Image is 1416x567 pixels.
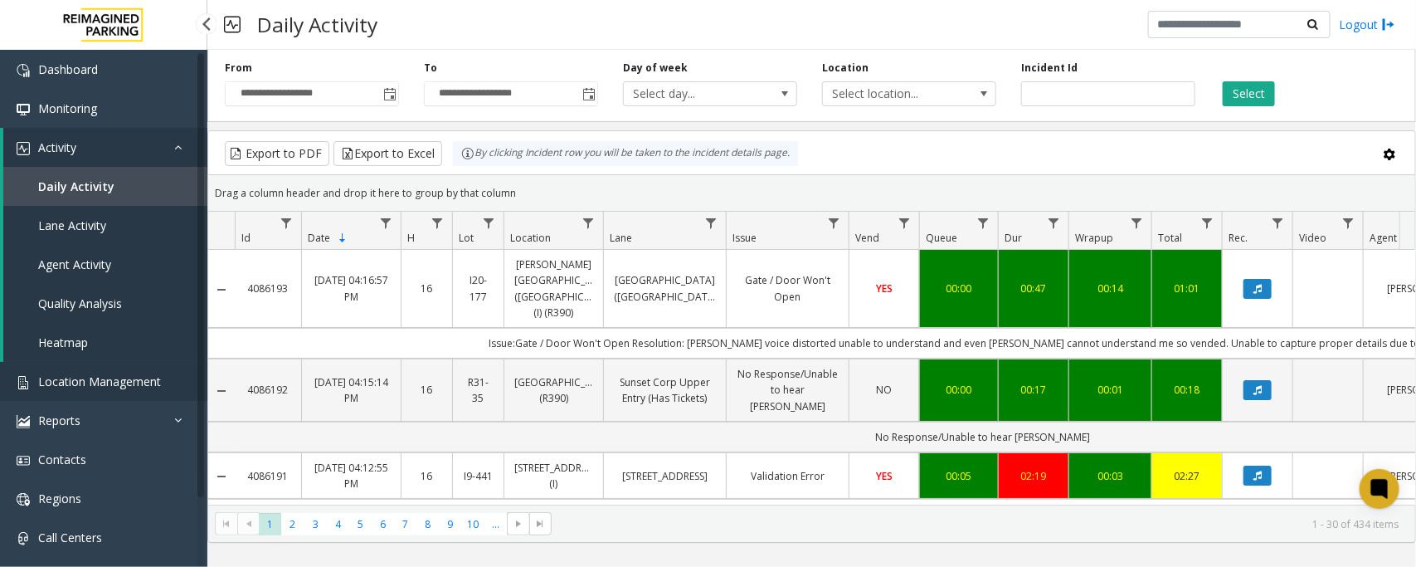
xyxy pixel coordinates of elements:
span: Total [1158,231,1182,245]
a: [GEOGRAPHIC_DATA] (R390) [514,374,593,406]
a: Collapse Details [208,384,235,398]
span: Go to the last page [529,512,552,535]
span: Page 10 [462,513,484,535]
a: [PERSON_NAME][GEOGRAPHIC_DATA] ([GEOGRAPHIC_DATA]) (I) (R390) [514,257,593,320]
label: From [225,61,252,76]
a: 02:27 [1162,468,1212,484]
a: 00:05 [930,468,988,484]
span: Page 2 [281,513,304,535]
span: Vend [855,231,879,245]
span: Regions [38,491,81,506]
span: Sortable [336,232,349,245]
span: H [407,231,415,245]
span: Queue [926,231,957,245]
a: 00:03 [1079,468,1141,484]
span: YES [876,281,893,296]
a: 00:01 [1079,382,1141,398]
span: Agent [1370,231,1397,245]
a: YES [859,468,909,484]
span: Go to the last page [534,517,547,530]
a: Id Filter Menu [275,212,298,234]
button: Select [1223,81,1275,106]
a: Issue Filter Menu [823,212,845,234]
a: H Filter Menu [426,212,449,234]
a: Agent Activity [3,245,207,284]
div: Drag a column header and drop it here to group by that column [208,178,1415,208]
span: Reports [38,413,80,428]
span: Agent Activity [38,257,111,272]
kendo-pager-info: 1 - 30 of 434 items [562,517,1399,531]
span: Quality Analysis [38,296,122,311]
a: 00:18 [1162,382,1212,398]
span: Video [1299,231,1326,245]
a: Heatmap [3,323,207,362]
span: Page 6 [372,513,394,535]
a: [GEOGRAPHIC_DATA] ([GEOGRAPHIC_DATA]) [614,272,716,304]
img: 'icon' [17,532,30,545]
a: Validation Error [737,468,839,484]
span: Wrapup [1075,231,1113,245]
span: Select location... [823,82,961,105]
span: Lane Activity [38,218,106,233]
a: 00:17 [1009,382,1058,398]
label: To [424,61,437,76]
a: 01:01 [1162,281,1212,296]
span: Monitoring [38,100,97,116]
a: Logout [1339,16,1395,33]
a: Activity [3,128,207,167]
a: I9-441 [463,468,494,484]
span: Call Centers [38,530,102,545]
span: Page 7 [394,513,416,535]
button: Export to Excel [333,141,442,166]
a: 16 [411,281,442,296]
span: Id [241,231,251,245]
span: Issue [732,231,757,245]
img: 'icon' [17,103,30,116]
div: Data table [208,212,1415,505]
a: Daily Activity [3,167,207,206]
span: Page 4 [327,513,349,535]
span: Page 1 [259,513,281,535]
a: 00:47 [1009,281,1058,296]
img: logout [1382,16,1395,33]
span: Rec. [1229,231,1248,245]
img: 'icon' [17,64,30,77]
a: [DATE] 04:12:55 PM [312,460,391,491]
span: Dashboard [38,61,98,77]
a: 4086193 [245,281,291,296]
span: Lot [459,231,474,245]
span: Page 11 [484,513,507,535]
a: Lane Activity [3,206,207,245]
a: 00:14 [1079,281,1141,296]
img: 'icon' [17,454,30,467]
a: [DATE] 04:16:57 PM [312,272,391,304]
a: [STREET_ADDRESS] [614,468,716,484]
a: 02:19 [1009,468,1058,484]
h3: Daily Activity [249,4,386,45]
a: R31-35 [463,374,494,406]
a: Queue Filter Menu [972,212,995,234]
img: 'icon' [17,415,30,428]
a: 00:00 [930,382,988,398]
label: Location [822,61,869,76]
span: Toggle popup [380,82,398,105]
span: Go to the next page [507,512,529,535]
span: Toggle popup [579,82,597,105]
img: 'icon' [17,376,30,389]
span: Dur [1005,231,1022,245]
a: 00:00 [930,281,988,296]
a: Dur Filter Menu [1043,212,1065,234]
span: Location Management [38,374,161,389]
a: Video Filter Menu [1337,212,1360,234]
a: YES [859,281,909,296]
span: Contacts [38,452,86,467]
